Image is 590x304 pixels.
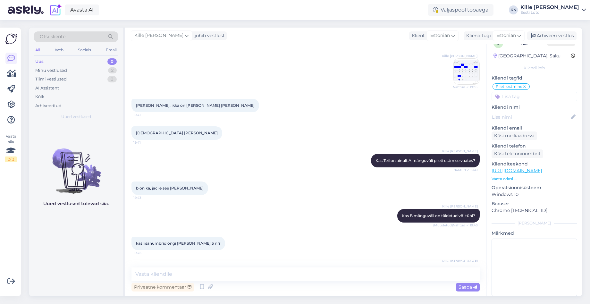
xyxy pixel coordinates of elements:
a: Kille [PERSON_NAME]Eesti Loto [520,5,586,15]
p: Uued vestlused tulevad siia. [43,200,109,207]
a: Avasta AI [65,4,99,15]
span: 19:45 [133,250,157,255]
img: Askly Logo [5,33,17,45]
div: Socials [77,46,92,54]
p: Kliendi telefon [492,143,577,149]
div: Klienditugi [464,32,491,39]
span: [DEMOGRAPHIC_DATA] [PERSON_NAME] [136,131,218,135]
div: 2 [108,67,117,74]
p: Kliendi tag'id [492,75,577,81]
p: Brauser [492,200,577,207]
p: Vaata edasi ... [492,176,577,182]
span: Estonian [496,32,516,39]
div: Arhiveeri vestlus [527,31,577,40]
div: Vaata siia [5,133,17,162]
div: Arhiveeritud [35,103,62,109]
div: juhib vestlust [192,32,225,39]
div: Kõik [35,94,45,100]
span: Nähtud ✓ 19:41 [453,168,478,173]
div: All [34,46,41,54]
div: AI Assistent [35,85,59,91]
p: Kliendi email [492,125,577,131]
span: Kille [PERSON_NAME] [442,259,478,264]
span: (Muudetud) Nähtud ✓ 19:43 [433,223,478,228]
div: 2 / 3 [5,156,17,162]
span: Kas Teil on ainult A mänguväli pileti ostmise vaates? [375,158,475,163]
div: Kille [PERSON_NAME] [520,5,579,10]
div: Kliendi info [492,65,577,71]
span: b on ka, jacile see [PERSON_NAME] [136,186,204,190]
span: Saada [459,284,477,290]
div: Minu vestlused [35,67,67,74]
span: 19:41 [133,140,157,145]
span: Estonian [430,32,450,39]
p: Klienditeekond [492,161,577,167]
div: Klient [409,32,425,39]
a: [URL][DOMAIN_NAME] [492,168,542,173]
div: KN [509,5,518,14]
div: Küsi meiliaadressi [492,131,537,140]
span: Kille [PERSON_NAME] [442,54,477,58]
span: Kille [PERSON_NAME] [442,204,478,209]
span: Kas B mänguväli on täidetud või tühi? [402,213,475,218]
div: Tiimi vestlused [35,76,67,82]
p: Märkmed [492,230,577,237]
p: Windows 10 [492,191,577,198]
div: Küsi telefoninumbrit [492,149,543,158]
input: Lisa tag [492,92,577,101]
img: explore-ai [49,3,62,17]
div: [PERSON_NAME] [492,220,577,226]
span: Pileti ostmine [496,85,522,89]
div: Eesti Loto [520,10,579,15]
div: Väljaspool tööaega [428,4,493,16]
span: kas lisanumbrid ongi [PERSON_NAME] 5 ni? [136,241,221,246]
input: Lisa nimi [492,114,570,121]
div: Privaatne kommentaar [131,283,194,291]
div: 0 [107,76,117,82]
div: Uus [35,58,44,65]
p: Chrome [TECHNICAL_ID] [492,207,577,214]
div: Web [54,46,65,54]
span: 19:43 [133,195,157,200]
span: Kille [PERSON_NAME] [442,149,478,154]
span: Otsi kliente [40,33,65,40]
span: 19:41 [133,113,157,117]
div: Email [105,46,118,54]
span: Nähtud ✓ 19:35 [453,85,477,89]
span: Kille [PERSON_NAME] [134,32,183,39]
span: Uued vestlused [61,114,91,120]
p: Operatsioonisüsteem [492,184,577,191]
p: Kliendi nimi [492,104,577,111]
img: No chats [29,137,123,195]
span: [PERSON_NAME], ikka on [PERSON_NAME] [PERSON_NAME] [136,103,255,108]
div: 0 [107,58,117,65]
img: Attachment [454,59,479,84]
div: [GEOGRAPHIC_DATA], Saku [493,53,560,59]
